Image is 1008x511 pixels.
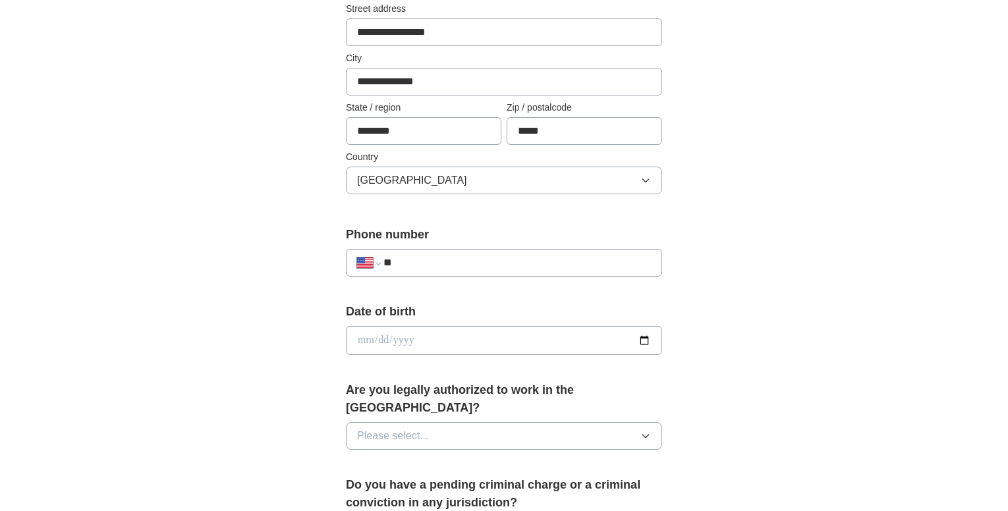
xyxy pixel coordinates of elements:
[346,226,662,244] label: Phone number
[357,428,429,444] span: Please select...
[346,167,662,194] button: [GEOGRAPHIC_DATA]
[346,381,662,417] label: Are you legally authorized to work in the [GEOGRAPHIC_DATA]?
[346,303,662,321] label: Date of birth
[357,173,467,188] span: [GEOGRAPHIC_DATA]
[346,2,662,16] label: Street address
[346,150,662,164] label: Country
[346,422,662,450] button: Please select...
[507,101,662,115] label: Zip / postalcode
[346,51,662,65] label: City
[346,101,501,115] label: State / region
